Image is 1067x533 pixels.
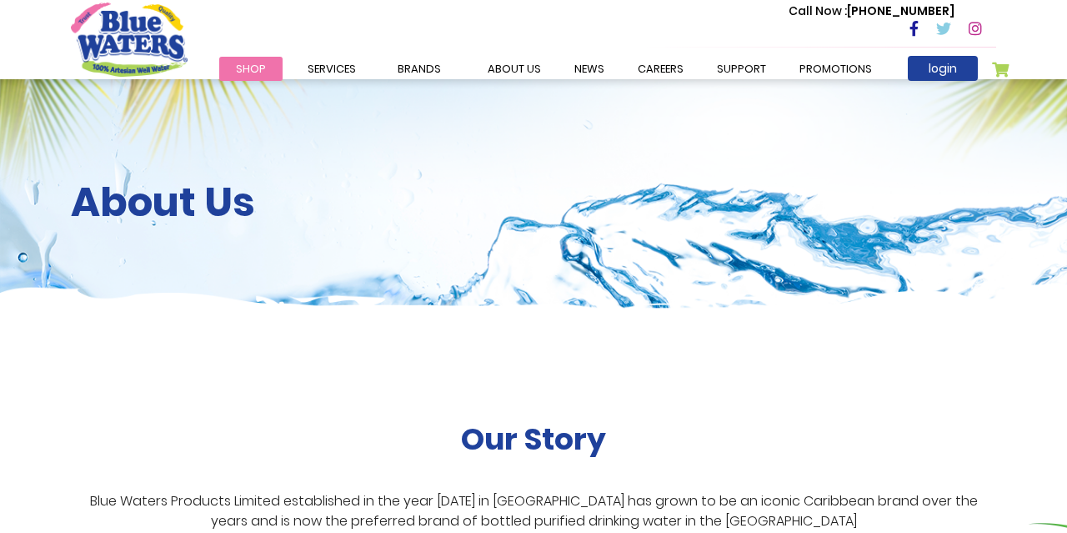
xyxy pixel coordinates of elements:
a: store logo [71,3,188,76]
span: Brands [398,61,441,77]
span: Call Now : [789,3,847,19]
a: careers [621,57,700,81]
a: about us [471,57,558,81]
span: Services [308,61,356,77]
h2: About Us [71,179,996,227]
h2: Our Story [461,421,606,457]
a: login [908,56,978,81]
a: Promotions [783,57,889,81]
a: support [700,57,783,81]
p: Blue Waters Products Limited established in the year [DATE] in [GEOGRAPHIC_DATA] has grown to be ... [71,491,996,531]
p: [PHONE_NUMBER] [789,3,954,20]
span: Shop [236,61,266,77]
a: News [558,57,621,81]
